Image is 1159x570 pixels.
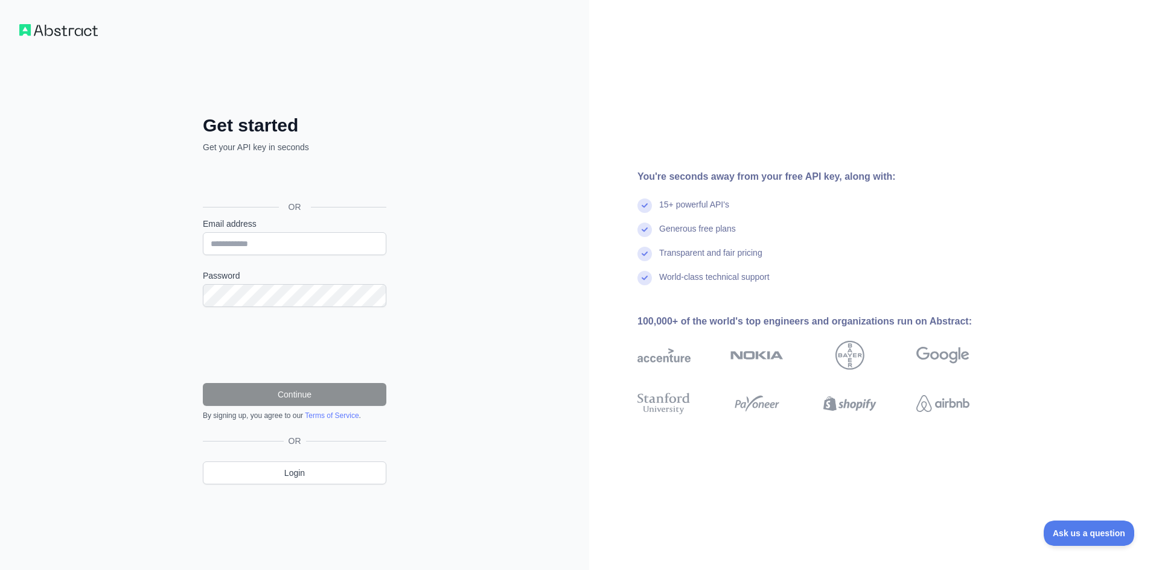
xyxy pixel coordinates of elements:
img: payoneer [730,390,784,417]
span: OR [279,201,311,213]
div: 100,000+ of the world's top engineers and organizations run on Abstract: [637,314,1008,329]
img: check mark [637,247,652,261]
iframe: Toggle Customer Support [1044,521,1135,546]
span: OR [284,435,306,447]
img: accenture [637,341,691,370]
div: Transparent and fair pricing [659,247,762,271]
div: You're seconds away from your free API key, along with: [637,169,1008,184]
div: Generous free plans [659,223,736,247]
div: By signing up, you agree to our . [203,411,386,420]
img: shopify [823,390,876,417]
label: Email address [203,218,386,230]
p: Get your API key in seconds [203,141,386,153]
div: 15+ powerful API's [659,198,729,223]
img: nokia [730,341,784,370]
img: check mark [637,198,652,213]
a: Terms of Service [305,411,359,420]
div: World-class technical support [659,271,770,295]
label: Password [203,270,386,282]
img: Workflow [19,24,98,36]
a: Login [203,461,386,484]
img: check mark [637,271,652,285]
iframe: “使用 Google 账号登录”按钮 [197,166,390,193]
img: stanford university [637,390,691,417]
img: google [916,341,969,370]
button: Continue [203,383,386,406]
h2: Get started [203,115,386,136]
img: bayer [835,341,864,370]
img: airbnb [916,390,969,417]
img: check mark [637,223,652,237]
iframe: reCAPTCHA [203,321,386,369]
